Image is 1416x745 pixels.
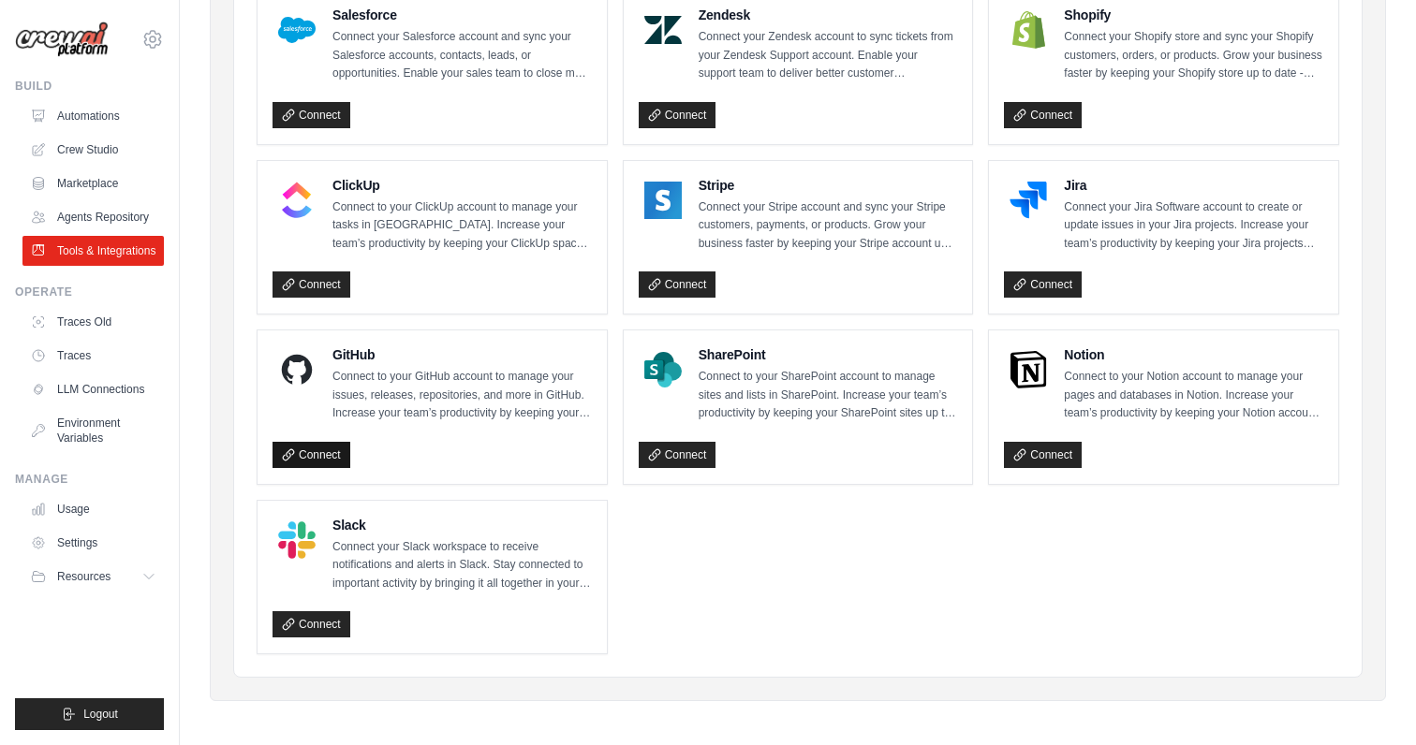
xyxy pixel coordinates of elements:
[644,11,682,49] img: Zendesk Logo
[1010,351,1047,388] img: Notion Logo
[332,176,592,195] h4: ClickUp
[332,368,592,423] p: Connect to your GitHub account to manage your issues, releases, repositories, and more in GitHub....
[57,569,111,584] span: Resources
[278,351,316,388] img: GitHub Logo
[22,307,164,337] a: Traces Old
[15,698,164,730] button: Logout
[22,374,164,404] a: LLM Connections
[699,176,958,195] h4: Stripe
[22,494,164,524] a: Usage
[83,707,118,722] span: Logout
[1064,28,1323,83] p: Connect your Shopify store and sync your Shopify customers, orders, or products. Grow your busine...
[644,351,682,388] img: SharePoint Logo
[22,562,164,592] button: Resources
[332,28,592,83] p: Connect your Salesforce account and sync your Salesforce accounts, contacts, leads, or opportunit...
[332,516,592,534] h4: Slack
[15,472,164,487] div: Manage
[639,442,716,468] a: Connect
[699,368,958,423] p: Connect to your SharePoint account to manage sites and lists in SharePoint. Increase your team’s ...
[22,528,164,558] a: Settings
[22,202,164,232] a: Agents Repository
[639,102,716,128] a: Connect
[1004,271,1082,298] a: Connect
[699,6,958,24] h4: Zendesk
[1064,6,1323,24] h4: Shopify
[1004,102,1082,128] a: Connect
[332,538,592,593] p: Connect your Slack workspace to receive notifications and alerts in Slack. Stay connected to impo...
[639,271,716,298] a: Connect
[22,236,164,266] a: Tools & Integrations
[1010,182,1047,219] img: Jira Logo
[15,79,164,94] div: Build
[332,198,592,254] p: Connect to your ClickUp account to manage your tasks in [GEOGRAPHIC_DATA]. Increase your team’s p...
[273,102,350,128] a: Connect
[1004,442,1082,468] a: Connect
[15,22,109,58] img: Logo
[278,182,316,219] img: ClickUp Logo
[1064,198,1323,254] p: Connect your Jira Software account to create or update issues in your Jira projects. Increase you...
[1010,11,1047,49] img: Shopify Logo
[644,182,682,219] img: Stripe Logo
[15,285,164,299] div: Operate
[699,198,958,254] p: Connect your Stripe account and sync your Stripe customers, payments, or products. Grow your busi...
[22,341,164,371] a: Traces
[273,611,350,637] a: Connect
[22,135,164,165] a: Crew Studio
[273,442,350,468] a: Connect
[1064,176,1323,195] h4: Jira
[1064,368,1323,423] p: Connect to your Notion account to manage your pages and databases in Notion. Increase your team’s...
[278,11,316,49] img: Salesforce Logo
[332,6,592,24] h4: Salesforce
[278,521,316,559] img: Slack Logo
[699,28,958,83] p: Connect your Zendesk account to sync tickets from your Zendesk Support account. Enable your suppo...
[22,408,164,453] a: Environment Variables
[1064,345,1323,364] h4: Notion
[273,271,350,298] a: Connect
[332,345,592,364] h4: GitHub
[22,168,164,198] a: Marketplace
[22,101,164,131] a: Automations
[699,345,958,364] h4: SharePoint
